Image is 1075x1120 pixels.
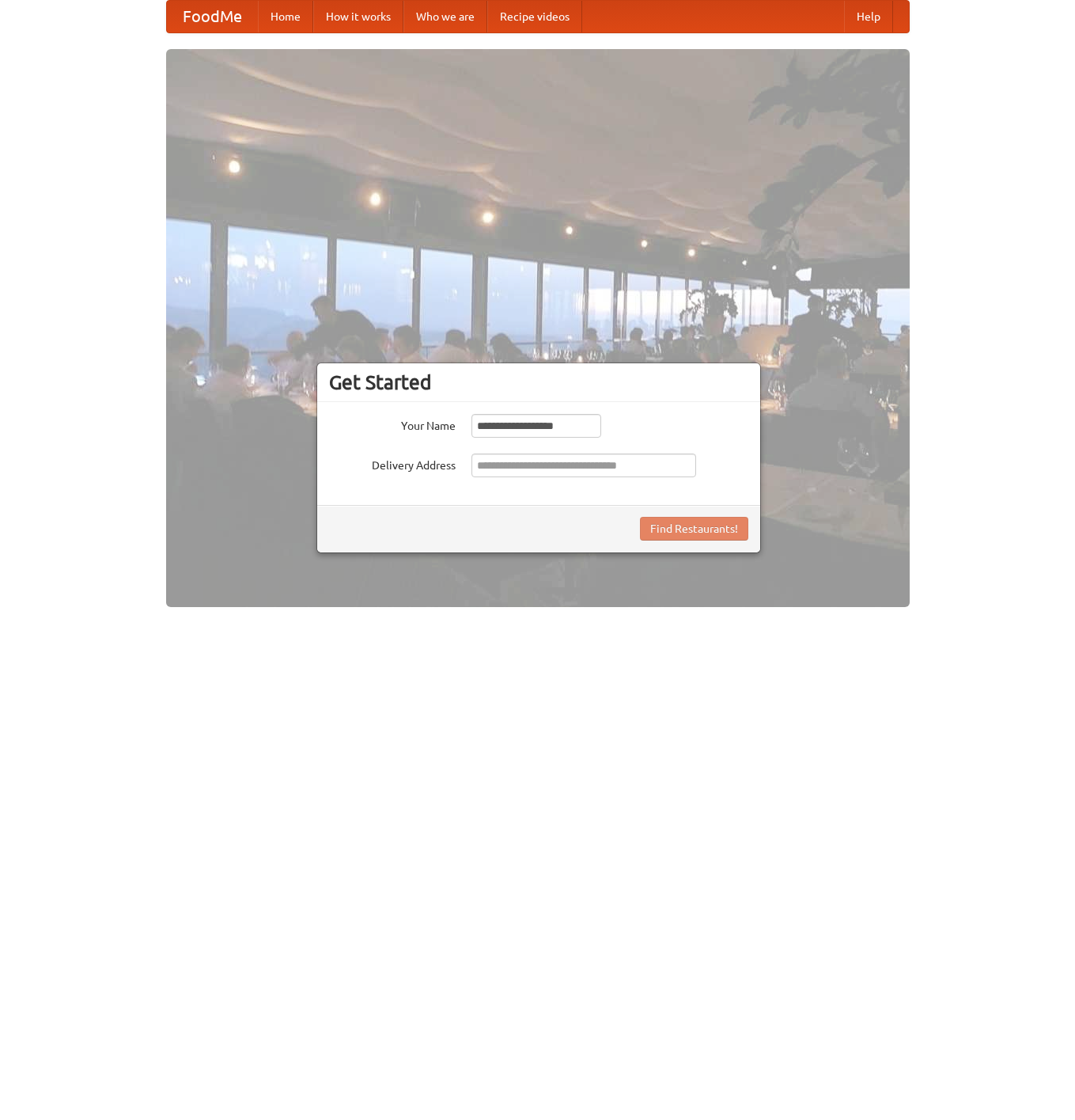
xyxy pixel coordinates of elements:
[258,1,313,32] a: Home
[329,370,748,394] h3: Get Started
[403,1,487,32] a: Who we are
[487,1,582,32] a: Recipe videos
[329,414,456,434] label: Your Name
[844,1,893,32] a: Help
[329,454,456,473] label: Delivery Address
[640,517,748,541] button: Find Restaurants!
[313,1,403,32] a: How it works
[167,1,258,32] a: FoodMe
